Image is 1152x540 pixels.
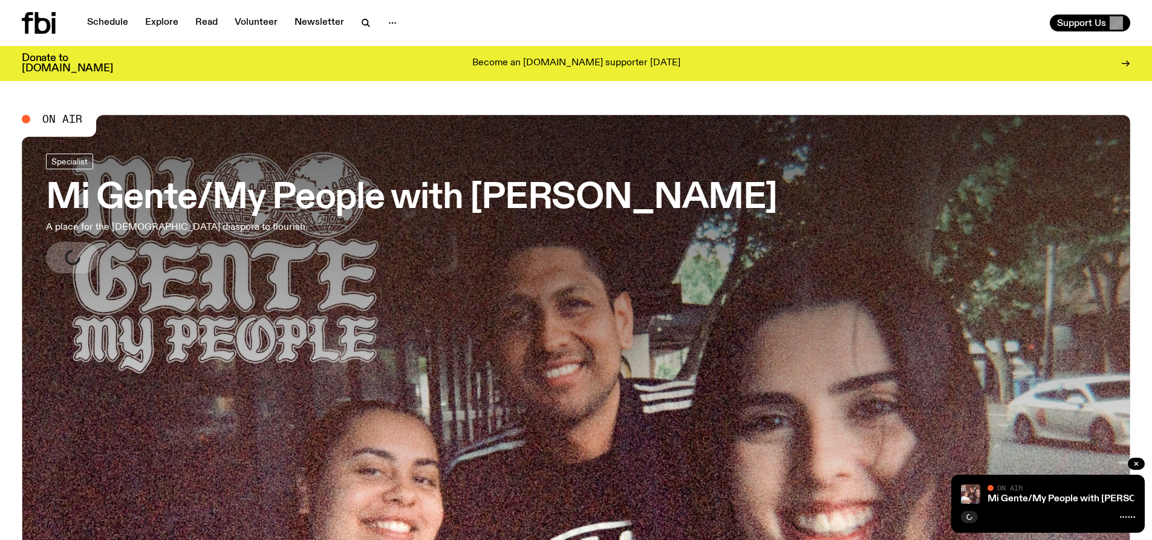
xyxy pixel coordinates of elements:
[42,114,82,125] span: On Air
[188,15,225,31] a: Read
[472,58,680,69] p: Become an [DOMAIN_NAME] supporter [DATE]
[46,154,777,273] a: Mi Gente/My People with [PERSON_NAME]A place for the [DEMOGRAPHIC_DATA] diaspora to flourish.
[22,53,113,74] h3: Donate to [DOMAIN_NAME]
[80,15,135,31] a: Schedule
[138,15,186,31] a: Explore
[227,15,285,31] a: Volunteer
[46,154,93,169] a: Specialist
[51,157,88,166] span: Specialist
[287,15,351,31] a: Newsletter
[1057,18,1106,28] span: Support Us
[46,181,777,215] h3: Mi Gente/My People with [PERSON_NAME]
[46,220,356,235] p: A place for the [DEMOGRAPHIC_DATA] diaspora to flourish.
[1050,15,1130,31] button: Support Us
[997,484,1023,492] span: On Air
